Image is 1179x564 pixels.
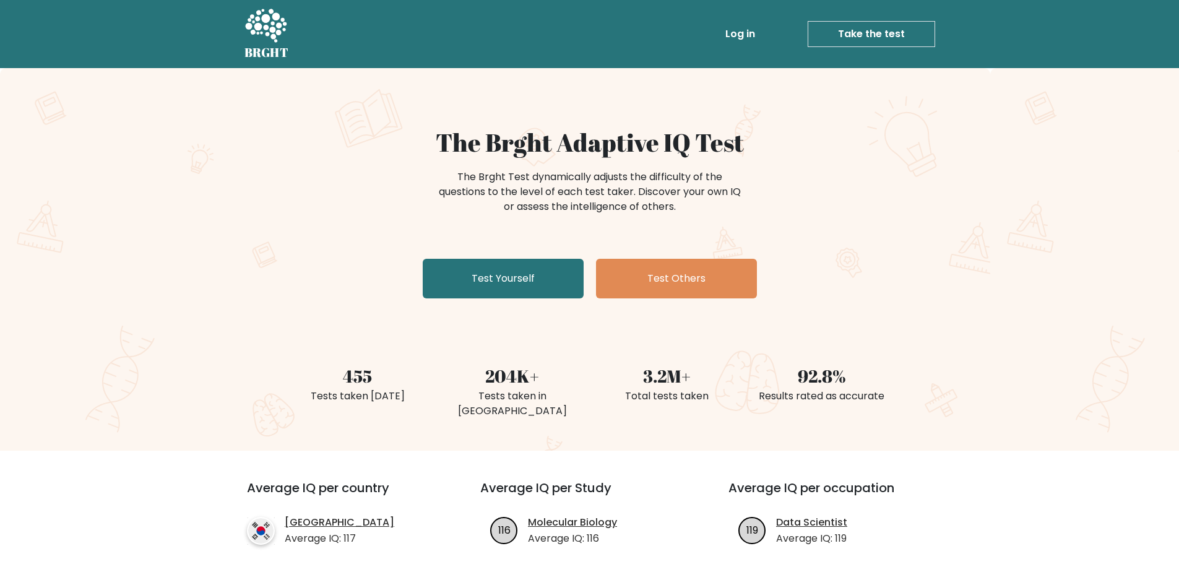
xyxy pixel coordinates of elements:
[752,389,892,404] div: Results rated as accurate
[597,363,737,389] div: 3.2M+
[596,259,757,298] a: Test Others
[285,515,394,530] a: [GEOGRAPHIC_DATA]
[597,389,737,404] div: Total tests taken
[247,517,275,545] img: country
[288,363,428,389] div: 455
[528,531,617,546] p: Average IQ: 116
[776,515,847,530] a: Data Scientist
[776,531,847,546] p: Average IQ: 119
[728,480,947,510] h3: Average IQ per occupation
[244,45,289,60] h5: BRGHT
[435,170,745,214] div: The Brght Test dynamically adjusts the difficulty of the questions to the level of each test take...
[285,531,394,546] p: Average IQ: 117
[247,480,436,510] h3: Average IQ per country
[528,515,617,530] a: Molecular Biology
[443,389,582,419] div: Tests taken in [GEOGRAPHIC_DATA]
[443,363,582,389] div: 204K+
[752,363,892,389] div: 92.8%
[808,21,935,47] a: Take the test
[746,523,758,537] text: 119
[423,259,584,298] a: Test Yourself
[498,523,511,537] text: 116
[480,480,699,510] h3: Average IQ per Study
[288,389,428,404] div: Tests taken [DATE]
[720,22,760,46] a: Log in
[244,5,289,63] a: BRGHT
[288,128,892,157] h1: The Brght Adaptive IQ Test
